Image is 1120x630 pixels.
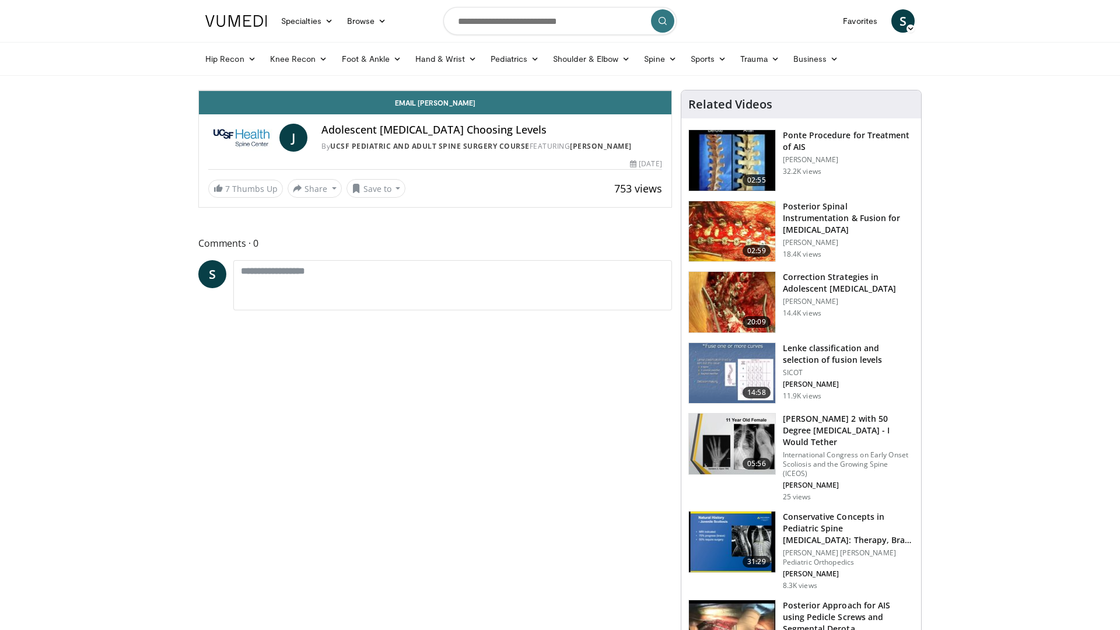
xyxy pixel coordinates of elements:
p: SICOT [783,368,914,377]
span: 02:59 [743,245,771,257]
a: Specialties [274,9,340,33]
button: Save to [346,179,406,198]
h3: [PERSON_NAME] 2 with 50 Degree [MEDICAL_DATA] - I Would Tether [783,413,914,448]
img: 297964_0000_1.png.150x105_q85_crop-smart_upscale.jpg [689,343,775,404]
span: 05:56 [743,458,771,470]
img: 1748410_3.png.150x105_q85_crop-smart_upscale.jpg [689,201,775,262]
a: 20:09 Correction Strategies in Adolescent [MEDICAL_DATA] [PERSON_NAME] 14.4K views [688,271,914,333]
p: 32.2K views [783,167,821,176]
a: 7 Thumbs Up [208,180,283,198]
a: Email [PERSON_NAME] [199,91,671,114]
p: [PERSON_NAME] [783,380,914,389]
p: 18.4K views [783,250,821,259]
span: 20:09 [743,316,771,328]
a: Browse [340,9,394,33]
a: Hip Recon [198,47,263,71]
span: 31:29 [743,556,771,568]
h3: Conservative Concepts in Pediatric Spine [MEDICAL_DATA]: Therapy, Brace o… [783,511,914,546]
p: 8.3K views [783,581,817,590]
p: [PERSON_NAME] [783,569,914,579]
div: By FEATURING [321,141,661,152]
a: Knee Recon [263,47,335,71]
a: 31:29 Conservative Concepts in Pediatric Spine [MEDICAL_DATA]: Therapy, Brace o… [PERSON_NAME] [P... [688,511,914,590]
p: 25 views [783,492,811,502]
a: UCSF Pediatric and Adult Spine Surgery Course [330,141,530,151]
span: 753 views [614,181,662,195]
a: Shoulder & Elbow [546,47,637,71]
h3: Ponte Procedure for Treatment of AIS [783,129,914,153]
img: VuMedi Logo [205,15,267,27]
a: 02:59 Posterior Spinal Instrumentation & Fusion for [MEDICAL_DATA] [PERSON_NAME] 18.4K views [688,201,914,262]
a: Business [786,47,846,71]
a: Favorites [836,9,884,33]
button: Share [288,179,342,198]
span: 7 [225,183,230,194]
img: newton_ais_1.png.150x105_q85_crop-smart_upscale.jpg [689,272,775,332]
span: 02:55 [743,174,771,186]
span: Comments 0 [198,236,672,251]
img: UCSF Pediatric and Adult Spine Surgery Course [208,124,275,152]
a: Foot & Ankle [335,47,409,71]
p: [PERSON_NAME] [783,238,914,247]
span: 14:58 [743,387,771,398]
p: [PERSON_NAME] [PERSON_NAME] Pediatric Orthopedics [783,548,914,567]
p: [PERSON_NAME] [783,297,914,306]
a: Hand & Wrist [408,47,484,71]
video-js: Video Player [199,90,671,91]
a: 02:55 Ponte Procedure for Treatment of AIS [PERSON_NAME] 32.2K views [688,129,914,191]
a: [PERSON_NAME] [570,141,632,151]
a: 14:58 Lenke classification and selection of fusion levels SICOT [PERSON_NAME] 11.9K views [688,342,914,404]
p: 11.9K views [783,391,821,401]
a: Pediatrics [484,47,546,71]
h3: Posterior Spinal Instrumentation & Fusion for [MEDICAL_DATA] [783,201,914,236]
p: 14.4K views [783,309,821,318]
img: 105d69d0-7e12-42c6-8057-14f274709147.150x105_q85_crop-smart_upscale.jpg [689,414,775,474]
h3: Correction Strategies in Adolescent [MEDICAL_DATA] [783,271,914,295]
a: J [279,124,307,152]
p: International Congress on Early Onset Scoliosis and the Growing Spine (ICEOS) [783,450,914,478]
a: Spine [637,47,683,71]
a: 05:56 [PERSON_NAME] 2 with 50 Degree [MEDICAL_DATA] - I Would Tether International Congress on Ea... [688,413,914,502]
img: Ponte_Procedure_for_Scoliosis_100000344_3.jpg.150x105_q85_crop-smart_upscale.jpg [689,130,775,191]
h3: Lenke classification and selection of fusion levels [783,342,914,366]
img: f88ede7f-1e63-47fb-a07f-1bc65a26cc0a.150x105_q85_crop-smart_upscale.jpg [689,512,775,572]
input: Search topics, interventions [443,7,677,35]
a: Sports [684,47,734,71]
a: S [891,9,915,33]
h4: Related Videos [688,97,772,111]
p: [PERSON_NAME] [783,155,914,164]
div: [DATE] [630,159,661,169]
h4: Adolescent [MEDICAL_DATA] Choosing Levels [321,124,661,136]
p: [PERSON_NAME] [783,481,914,490]
a: S [198,260,226,288]
a: Trauma [733,47,786,71]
